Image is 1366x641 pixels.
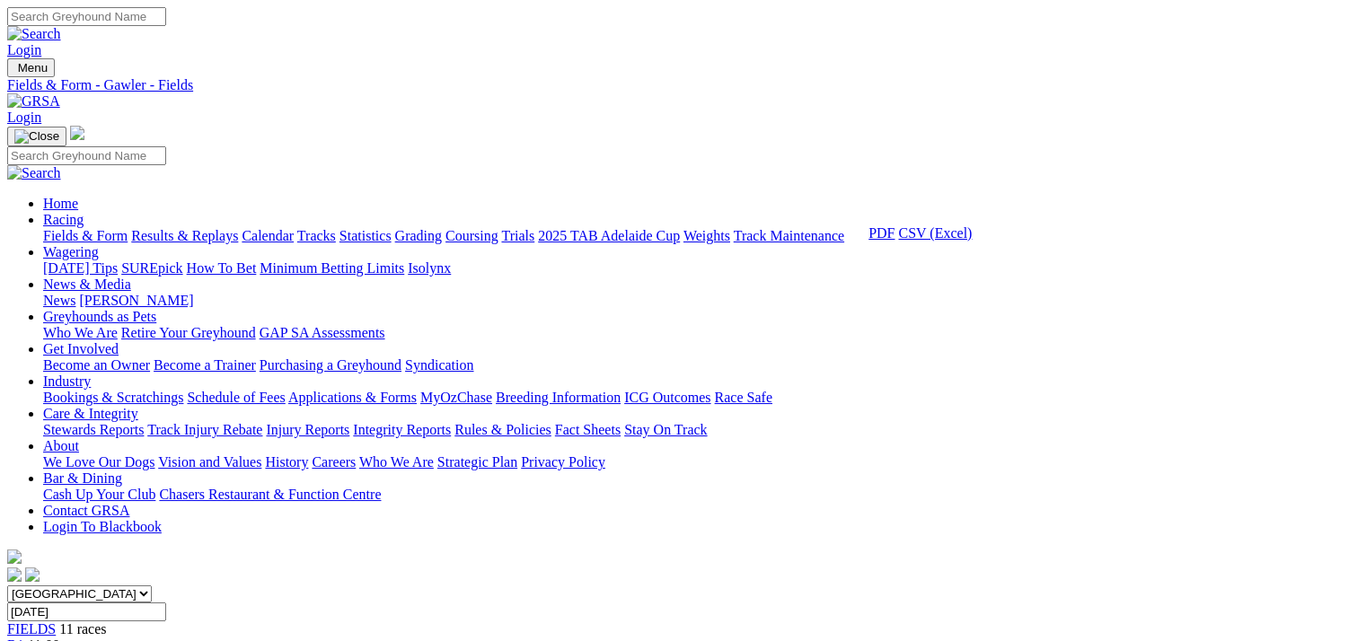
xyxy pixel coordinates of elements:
a: Race Safe [714,390,771,405]
a: Stay On Track [624,422,707,437]
a: Chasers Restaurant & Function Centre [159,487,381,502]
a: Get Involved [43,341,119,356]
a: ICG Outcomes [624,390,710,405]
a: How To Bet [187,260,257,276]
a: Injury Reports [266,422,349,437]
a: Breeding Information [496,390,621,405]
a: Schedule of Fees [187,390,285,405]
img: Search [7,165,61,181]
a: Wagering [43,244,99,259]
a: Calendar [242,228,294,243]
a: Trials [501,228,534,243]
a: News & Media [43,277,131,292]
a: Bar & Dining [43,470,122,486]
a: We Love Our Dogs [43,454,154,470]
div: Racing [43,228,1359,244]
a: SUREpick [121,260,182,276]
a: [PERSON_NAME] [79,293,193,308]
img: logo-grsa-white.png [70,126,84,140]
a: Track Maintenance [734,228,844,243]
a: Weights [683,228,730,243]
input: Select date [7,602,166,621]
a: Greyhounds as Pets [43,309,156,324]
a: Industry [43,373,91,389]
div: Get Involved [43,357,1359,373]
img: GRSA [7,93,60,110]
a: CSV (Excel) [898,225,972,241]
img: twitter.svg [25,567,40,582]
a: Purchasing a Greyhound [260,357,401,373]
a: Grading [395,228,442,243]
a: Fields & Form [43,228,128,243]
a: Login [7,42,41,57]
a: Who We Are [359,454,434,470]
img: logo-grsa-white.png [7,549,22,564]
button: Toggle navigation [7,127,66,146]
div: Care & Integrity [43,422,1359,438]
a: Who We Are [43,325,118,340]
a: Minimum Betting Limits [260,260,404,276]
a: Retire Your Greyhound [121,325,256,340]
div: Bar & Dining [43,487,1359,503]
a: About [43,438,79,453]
div: Greyhounds as Pets [43,325,1359,341]
a: MyOzChase [420,390,492,405]
a: Syndication [405,357,473,373]
a: 2025 TAB Adelaide Cup [538,228,680,243]
img: Search [7,26,61,42]
a: Login To Blackbook [43,519,162,534]
a: Vision and Values [158,454,261,470]
div: Industry [43,390,1359,406]
a: Integrity Reports [353,422,451,437]
a: Login [7,110,41,125]
input: Search [7,146,166,165]
a: [DATE] Tips [43,260,118,276]
a: History [265,454,308,470]
a: Isolynx [408,260,451,276]
a: Tracks [297,228,336,243]
a: Results & Replays [131,228,238,243]
a: Home [43,196,78,211]
a: GAP SA Assessments [260,325,385,340]
div: News & Media [43,293,1359,309]
a: Become an Owner [43,357,150,373]
a: Racing [43,212,84,227]
a: Fact Sheets [555,422,621,437]
a: Coursing [445,228,498,243]
a: Become a Trainer [154,357,256,373]
a: Applications & Forms [288,390,417,405]
img: facebook.svg [7,567,22,582]
div: Wagering [43,260,1359,277]
div: About [43,454,1359,470]
a: FIELDS [7,621,56,637]
button: Toggle navigation [7,58,55,77]
span: Menu [18,61,48,75]
img: Close [14,129,59,144]
a: Bookings & Scratchings [43,390,183,405]
a: Strategic Plan [437,454,517,470]
a: Care & Integrity [43,406,138,421]
div: Download [868,225,972,241]
a: Rules & Policies [454,422,551,437]
a: Privacy Policy [521,454,605,470]
a: Careers [312,454,356,470]
span: 11 races [59,621,106,637]
a: News [43,293,75,308]
input: Search [7,7,166,26]
a: Fields & Form - Gawler - Fields [7,77,1359,93]
a: PDF [868,225,895,241]
a: Cash Up Your Club [43,487,155,502]
a: Track Injury Rebate [147,422,262,437]
a: Contact GRSA [43,503,129,518]
a: Stewards Reports [43,422,144,437]
a: Statistics [339,228,392,243]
